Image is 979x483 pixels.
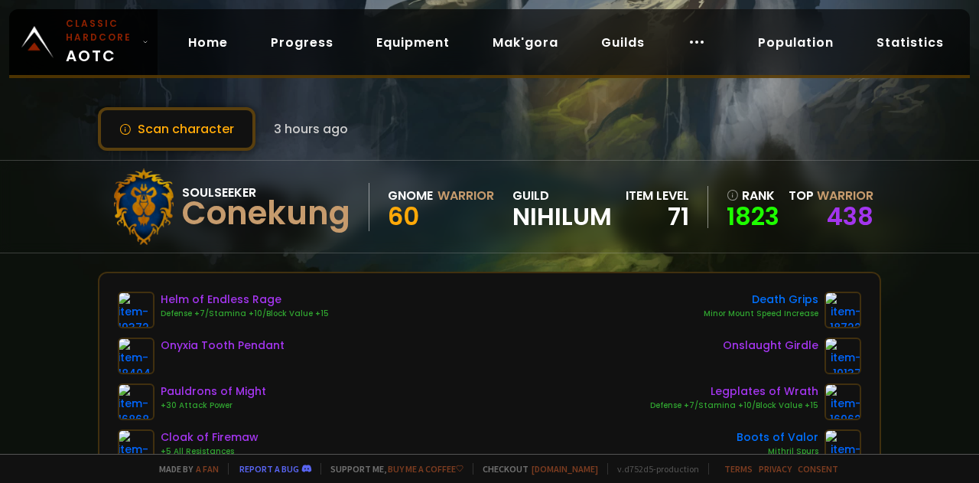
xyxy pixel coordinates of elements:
img: item-19137 [825,338,861,374]
a: [DOMAIN_NAME] [532,463,598,475]
a: Buy me a coffee [388,463,463,475]
img: item-18404 [118,338,154,374]
div: Helm of Endless Rage [161,292,329,308]
a: Privacy [759,463,792,475]
div: +30 Attack Power [161,400,266,412]
div: Cloak of Firemaw [161,429,259,445]
div: Gnome [388,186,433,205]
a: Guilds [589,27,657,58]
a: Report a bug [239,463,299,475]
a: Terms [724,463,753,475]
div: rank [727,186,779,205]
a: Consent [798,463,838,475]
a: 1823 [727,205,779,228]
span: v. d752d5 - production [607,463,699,475]
span: Warrior [817,187,873,204]
a: Equipment [364,27,462,58]
div: Mithril Spurs [737,445,818,458]
a: Statistics [864,27,956,58]
div: Boots of Valor [737,429,818,445]
div: Death Grips [704,292,818,308]
div: Warrior [437,186,494,205]
a: a fan [196,463,219,475]
span: Nihilum [512,205,612,228]
div: Minor Mount Speed Increase [704,308,818,320]
img: item-19372 [118,292,154,328]
span: Support me, [320,463,463,475]
button: Scan character [98,107,255,151]
span: 60 [388,199,419,233]
div: Soulseeker [182,183,350,202]
span: 3 hours ago [274,119,348,139]
span: Checkout [473,463,598,475]
div: Onslaught Girdle [723,338,818,354]
a: Mak'gora [480,27,571,58]
div: Legplates of Wrath [650,383,818,400]
img: item-18722 [825,292,861,328]
a: Classic HardcoreAOTC [9,9,158,75]
small: Classic Hardcore [66,17,136,44]
span: Made by [150,463,219,475]
div: Defense +7/Stamina +10/Block Value +15 [650,400,818,412]
div: Defense +7/Stamina +10/Block Value +15 [161,308,329,320]
a: Population [746,27,846,58]
div: Top [789,186,873,205]
div: Onyxia Tooth Pendant [161,338,285,354]
div: +5 All Resistances [161,445,259,458]
span: AOTC [66,17,136,67]
img: item-19398 [118,429,154,466]
img: item-16868 [118,383,154,420]
div: 71 [626,205,689,228]
div: Conekung [182,202,350,225]
div: guild [512,186,612,228]
a: Home [176,27,240,58]
a: Progress [259,27,346,58]
div: Pauldrons of Might [161,383,266,400]
img: item-16962 [825,383,861,420]
img: item-16734 [825,429,861,466]
a: 438 [827,199,873,233]
div: item level [626,186,689,205]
